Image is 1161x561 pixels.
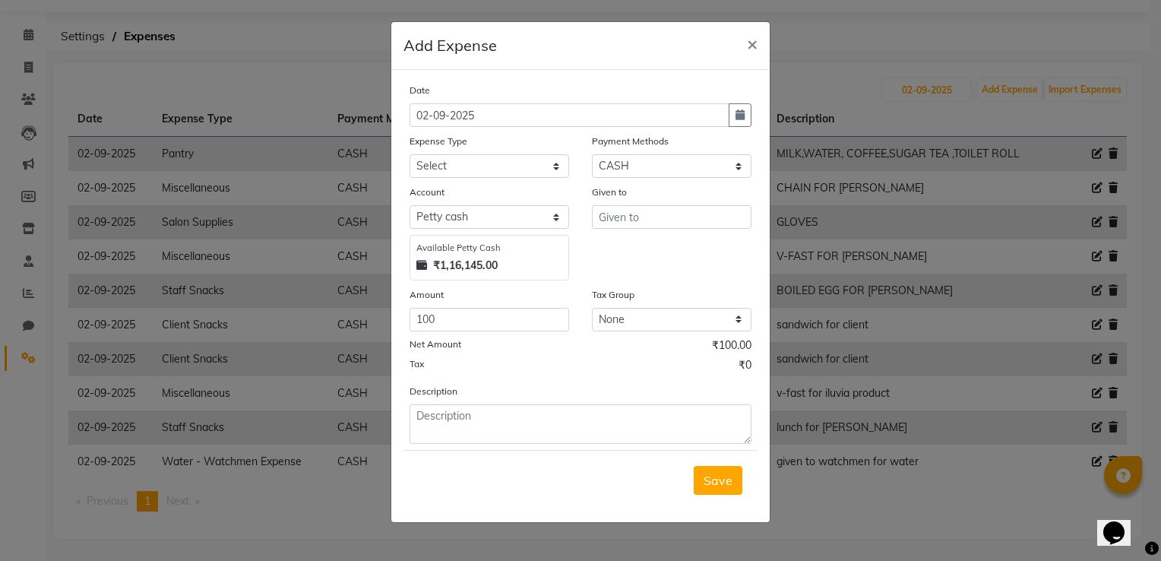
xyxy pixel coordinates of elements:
[403,34,497,57] h5: Add Expense
[410,385,457,398] label: Description
[592,135,669,148] label: Payment Methods
[592,185,627,199] label: Given to
[410,135,467,148] label: Expense Type
[1097,500,1146,546] iframe: chat widget
[416,242,562,255] div: Available Petty Cash
[410,288,444,302] label: Amount
[410,357,424,371] label: Tax
[433,258,498,274] strong: ₹1,16,145.00
[410,308,569,331] input: Amount
[712,338,751,357] span: ₹100.00
[410,84,430,97] label: Date
[704,473,732,488] span: Save
[592,288,634,302] label: Tax Group
[410,185,444,199] label: Account
[747,32,758,55] span: ×
[739,357,751,377] span: ₹0
[735,22,770,65] button: Close
[592,205,751,229] input: Given to
[410,338,461,351] label: Net Amount
[694,466,742,495] button: Save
